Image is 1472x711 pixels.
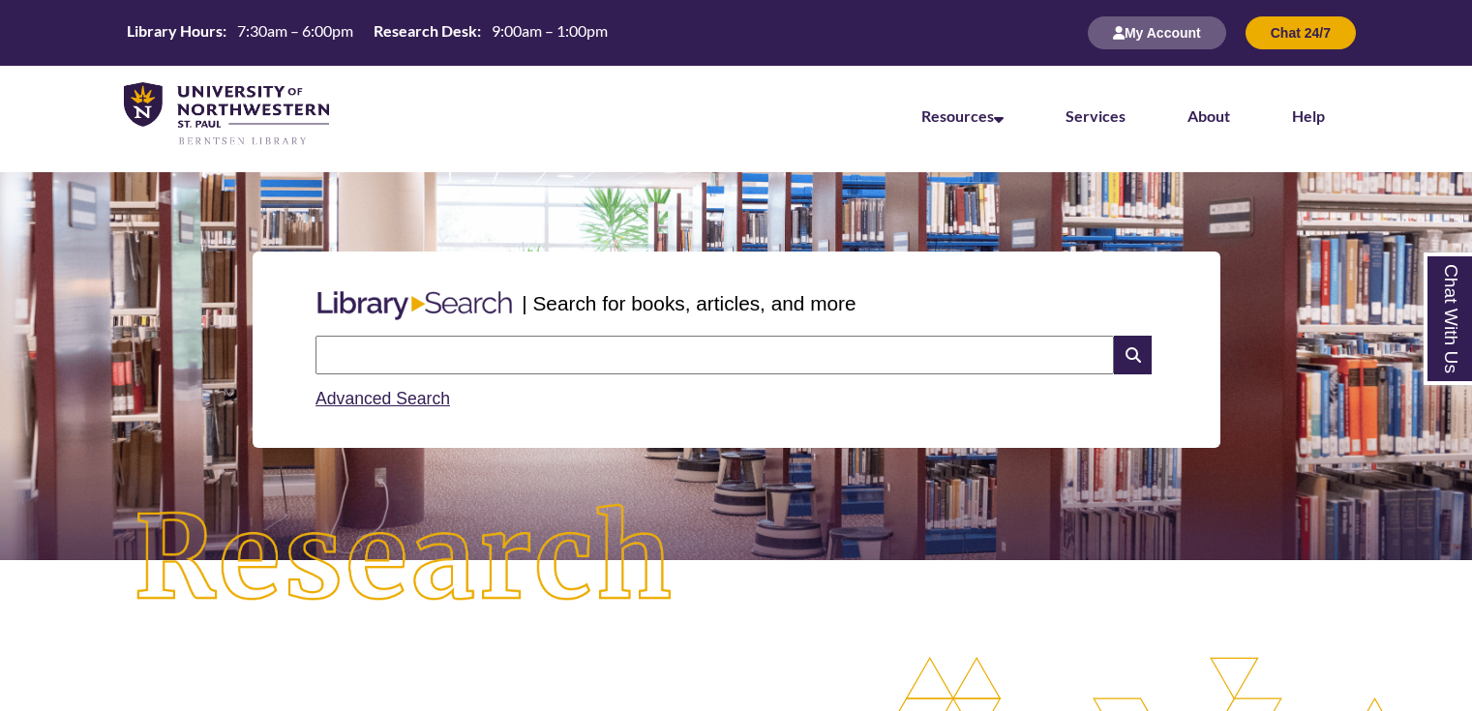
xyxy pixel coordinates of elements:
[1246,24,1356,41] a: Chat 24/7
[522,288,856,318] p: | Search for books, articles, and more
[492,21,608,40] span: 9:00am – 1:00pm
[119,20,616,44] table: Hours Today
[308,283,522,328] img: Libary Search
[921,106,1004,125] a: Resources
[1114,336,1151,374] i: Search
[119,20,616,46] a: Hours Today
[119,20,229,42] th: Library Hours:
[124,82,329,147] img: UNWSP Library Logo
[366,20,484,42] th: Research Desk:
[1246,16,1356,49] button: Chat 24/7
[1187,106,1230,125] a: About
[315,389,450,408] a: Advanced Search
[74,444,736,674] img: Research
[1292,106,1325,125] a: Help
[1066,106,1126,125] a: Services
[237,21,353,40] span: 7:30am – 6:00pm
[1088,24,1226,41] a: My Account
[1088,16,1226,49] button: My Account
